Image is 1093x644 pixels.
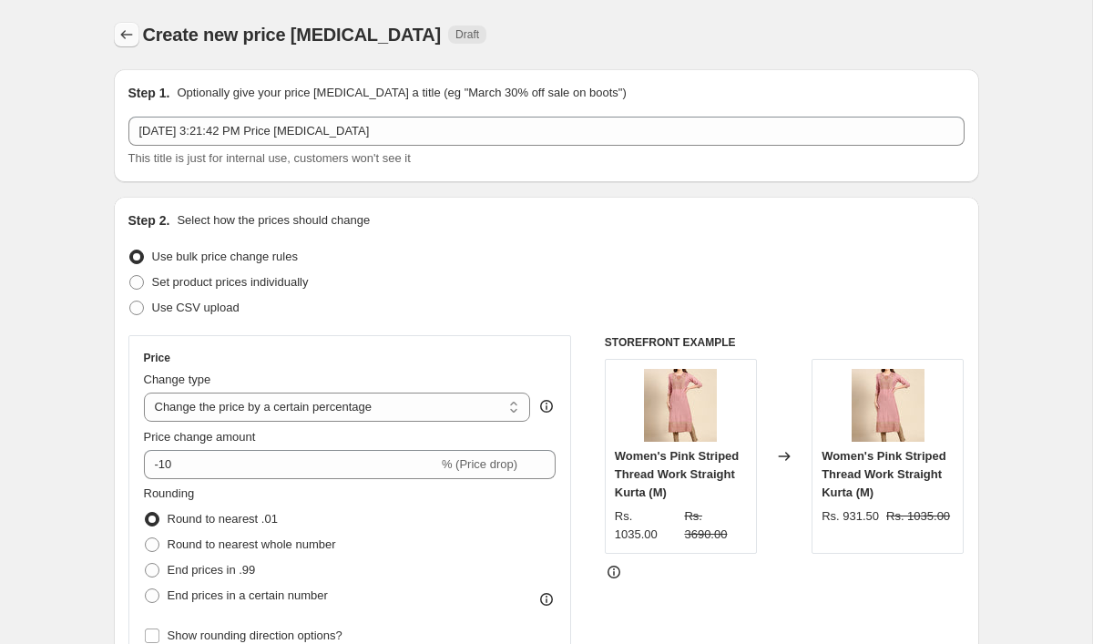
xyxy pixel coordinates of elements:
[615,507,678,544] div: Rs. 1035.00
[168,629,342,642] span: Show rounding direction options?
[128,117,965,146] input: 30% off holiday sale
[605,335,965,350] h6: STOREFRONT EXAMPLE
[144,450,438,479] input: -15
[684,507,747,544] strike: Rs. 3690.00
[143,25,442,45] span: Create new price [MEDICAL_DATA]
[822,507,879,526] div: Rs. 931.50
[152,275,309,289] span: Set product prices individually
[128,211,170,230] h2: Step 2.
[168,588,328,602] span: End prices in a certain number
[177,211,370,230] p: Select how the prices should change
[144,486,195,500] span: Rounding
[822,449,946,499] span: Women's Pink Striped Thread Work Straight Kurta (M)
[128,151,411,165] span: This title is just for internal use, customers won't see it
[644,369,717,442] img: GW-2990_Pink_1_80x.jpg
[168,512,278,526] span: Round to nearest .01
[455,27,479,42] span: Draft
[177,84,626,102] p: Optionally give your price [MEDICAL_DATA] a title (eg "March 30% off sale on boots")
[144,373,211,386] span: Change type
[144,351,170,365] h3: Price
[615,449,740,499] span: Women's Pink Striped Thread Work Straight Kurta (M)
[537,397,556,415] div: help
[114,22,139,47] button: Price change jobs
[442,457,517,471] span: % (Price drop)
[144,430,256,444] span: Price change amount
[168,537,336,551] span: Round to nearest whole number
[168,563,256,577] span: End prices in .99
[152,301,240,314] span: Use CSV upload
[852,369,924,442] img: GW-2990_Pink_1_80x.jpg
[152,250,298,263] span: Use bulk price change rules
[128,84,170,102] h2: Step 1.
[886,507,950,526] strike: Rs. 1035.00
